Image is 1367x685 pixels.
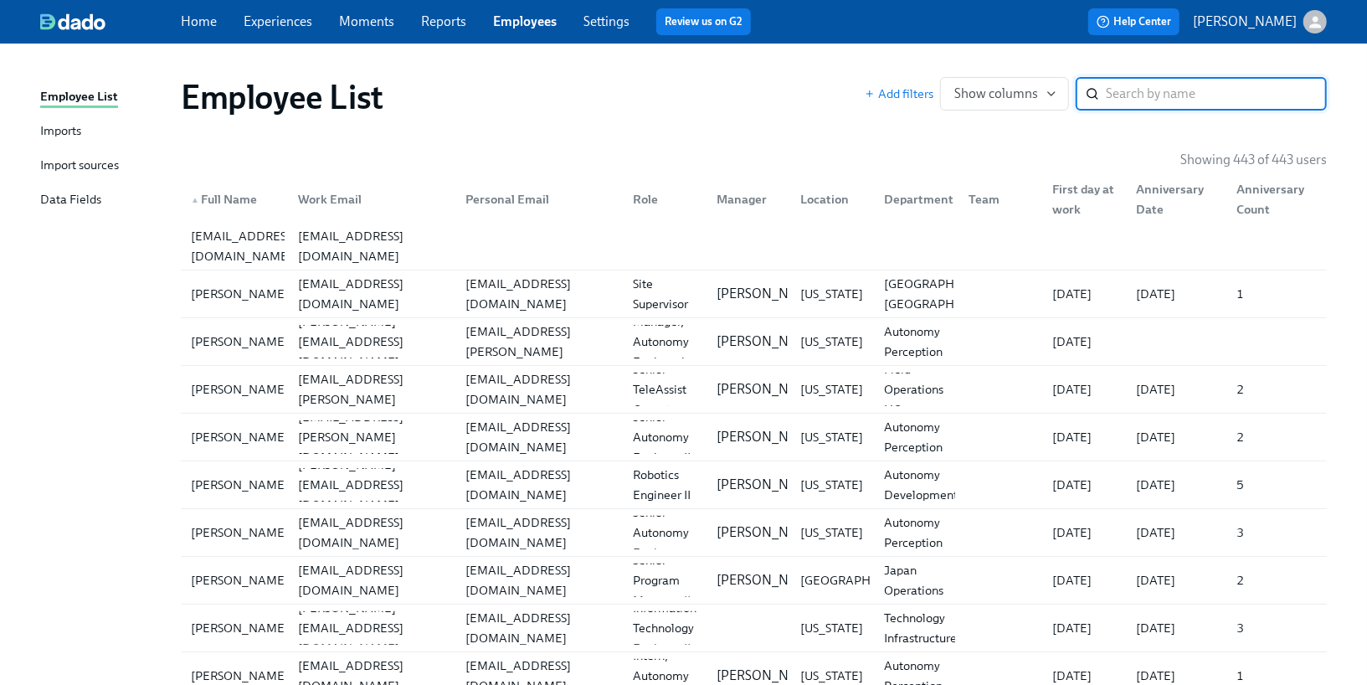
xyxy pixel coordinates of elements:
div: [GEOGRAPHIC_DATA] [794,570,931,590]
a: Import sources [40,156,167,177]
div: [EMAIL_ADDRESS][PERSON_NAME][DOMAIN_NAME] [291,407,452,467]
p: [PERSON_NAME] [1193,13,1297,31]
div: Role [619,183,703,216]
div: Information Technology Engineer II [626,598,703,658]
div: [EMAIL_ADDRESS][DOMAIN_NAME] [459,560,619,600]
div: [PERSON_NAME] [184,570,295,590]
div: Import sources [40,156,119,177]
div: [PERSON_NAME][EMAIL_ADDRESS][PERSON_NAME][DOMAIN_NAME] [291,349,452,430]
div: [EMAIL_ADDRESS][DOMAIN_NAME] [459,274,619,314]
div: [PERSON_NAME] [184,427,295,447]
div: [DATE] [1046,618,1123,638]
div: [DATE] [1046,284,1123,304]
div: Field Operations HQ [878,359,955,420]
div: First day at work [1046,179,1123,219]
div: 3 [1230,618,1323,638]
a: [PERSON_NAME][EMAIL_ADDRESS][DOMAIN_NAME][EMAIL_ADDRESS][DOMAIN_NAME]Site Supervisor[PERSON_NAME]... [181,270,1327,318]
div: [PERSON_NAME][PERSON_NAME][EMAIL_ADDRESS][DOMAIN_NAME][EMAIL_ADDRESS][DOMAIN_NAME]Robotics Engine... [181,461,1327,508]
a: [PERSON_NAME][EMAIL_ADDRESS][DOMAIN_NAME][EMAIL_ADDRESS][DOMAIN_NAME]Senior Autonomy Engineer[PER... [181,509,1327,557]
a: Reports [421,13,466,29]
div: [DATE] [1129,379,1223,399]
div: Technology Infrastructure [878,608,964,648]
a: [PERSON_NAME][EMAIL_ADDRESS][PERSON_NAME][DOMAIN_NAME][EMAIL_ADDRESS][DOMAIN_NAME]Senior Autonomy... [181,414,1327,461]
div: [EMAIL_ADDRESS][DOMAIN_NAME] [459,465,619,505]
div: [US_STATE] [794,284,871,304]
a: Home [181,13,217,29]
div: [EMAIL_ADDRESS][DOMAIN_NAME] [291,274,452,314]
span: ▲ [191,196,199,204]
div: [PERSON_NAME] [184,379,295,399]
div: [PERSON_NAME][PERSON_NAME][EMAIL_ADDRESS][DOMAIN_NAME][PERSON_NAME][EMAIL_ADDRESS][PERSON_NAME][D... [181,318,1327,365]
div: [PERSON_NAME][EMAIL_ADDRESS][DOMAIN_NAME][EMAIL_ADDRESS][DOMAIN_NAME]Site Supervisor[PERSON_NAME]... [181,270,1327,317]
div: 1 [1230,284,1323,304]
div: 3 [1230,523,1323,543]
div: Site Deployments-[GEOGRAPHIC_DATA], [GEOGRAPHIC_DATA] Lyft [878,254,1018,334]
a: [EMAIL_ADDRESS][DOMAIN_NAME][EMAIL_ADDRESS][DOMAIN_NAME] [181,223,1327,270]
div: [EMAIL_ADDRESS][DOMAIN_NAME] [291,512,452,553]
div: Senior Program Manager II [626,550,703,610]
div: [EMAIL_ADDRESS][DOMAIN_NAME] [291,226,452,266]
p: [PERSON_NAME] [717,332,820,351]
div: [DATE] [1046,427,1123,447]
div: Imports [40,121,81,142]
p: [PERSON_NAME] [717,380,820,399]
div: 2 [1230,570,1323,590]
div: Role [626,189,703,209]
div: Autonomy Perception [878,322,955,362]
div: Employee List [40,87,118,108]
p: [PERSON_NAME] [717,667,820,685]
a: Review us on G2 [665,13,743,30]
div: [PERSON_NAME][EMAIL_ADDRESS][DOMAIN_NAME] [291,455,452,515]
h1: Employee List [181,77,383,117]
div: Anniversary Date [1129,179,1223,219]
button: [PERSON_NAME] [1193,10,1327,33]
div: [PERSON_NAME] [184,332,295,352]
div: Autonomy Perception [878,417,955,457]
button: Add filters [865,85,933,102]
div: [DATE] [1129,523,1223,543]
div: Work Email [291,189,452,209]
div: [PERSON_NAME] [184,284,295,304]
button: Help Center [1088,8,1179,35]
div: [PERSON_NAME][EMAIL_ADDRESS][DOMAIN_NAME][EMAIL_ADDRESS][DOMAIN_NAME]Senior Program Manager II[PE... [181,557,1327,604]
a: [PERSON_NAME][EMAIL_ADDRESS][DOMAIN_NAME][EMAIL_ADDRESS][DOMAIN_NAME]Senior Program Manager II[PE... [181,557,1327,605]
button: Review us on G2 [656,8,751,35]
div: 2 [1230,427,1323,447]
a: Data Fields [40,190,167,211]
div: [EMAIL_ADDRESS][DOMAIN_NAME] [459,608,619,648]
div: [EMAIL_ADDRESS][DOMAIN_NAME] [459,417,619,457]
a: Employees [493,13,557,29]
p: [PERSON_NAME] [717,428,820,446]
div: Personal Email [459,189,619,209]
a: [PERSON_NAME][PERSON_NAME][EMAIL_ADDRESS][PERSON_NAME][DOMAIN_NAME][EMAIL_ADDRESS][DOMAIN_NAME]Se... [181,366,1327,414]
p: [PERSON_NAME] [717,571,820,590]
div: 2 [1230,379,1323,399]
div: First day at work [1039,183,1123,216]
div: Japan Operations [878,560,955,600]
div: [DATE] [1129,475,1223,495]
div: [US_STATE] [794,332,871,352]
p: [PERSON_NAME] [717,523,820,542]
div: Location [788,183,871,216]
a: Settings [583,13,630,29]
a: [PERSON_NAME][PERSON_NAME][EMAIL_ADDRESS][DOMAIN_NAME][PERSON_NAME][EMAIL_ADDRESS][PERSON_NAME][D... [181,318,1327,366]
div: Senior TeleAssist Operator [626,359,703,420]
div: [DATE] [1046,332,1123,352]
div: [PERSON_NAME][PERSON_NAME][EMAIL_ADDRESS][DOMAIN_NAME][EMAIL_ADDRESS][DOMAIN_NAME]Information Tec... [181,605,1327,652]
div: [PERSON_NAME] [184,523,295,543]
div: Location [794,189,871,209]
div: [DATE] [1046,570,1123,590]
button: Show columns [940,77,1069,111]
div: [EMAIL_ADDRESS][DOMAIN_NAME] [459,369,619,409]
div: [EMAIL_ADDRESS][DOMAIN_NAME] [291,560,452,600]
div: [DATE] [1129,618,1223,638]
div: 5 [1230,475,1323,495]
div: Full Name [184,189,285,209]
p: Showing 443 of 443 users [1180,151,1327,169]
img: dado [40,13,105,30]
a: Experiences [244,13,312,29]
p: [PERSON_NAME] [717,285,820,303]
